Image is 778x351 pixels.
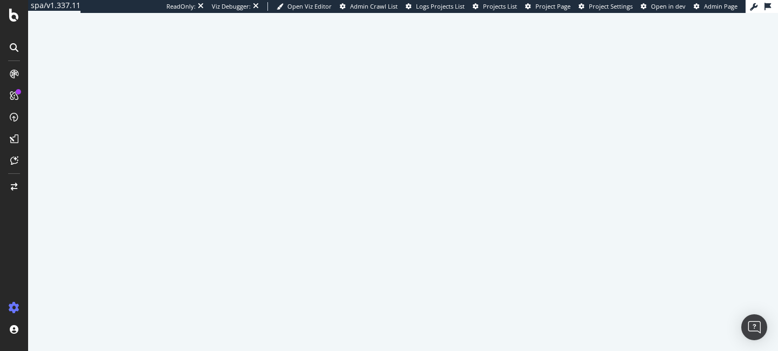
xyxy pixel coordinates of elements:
span: Projects List [483,2,517,10]
div: Viz Debugger: [212,2,251,11]
a: Project Settings [579,2,633,11]
span: Open Viz Editor [287,2,332,10]
span: Project Settings [589,2,633,10]
span: Admin Crawl List [350,2,398,10]
span: Project Page [535,2,571,10]
a: Open in dev [641,2,686,11]
a: Logs Projects List [406,2,465,11]
a: Projects List [473,2,517,11]
span: Logs Projects List [416,2,465,10]
a: Admin Crawl List [340,2,398,11]
span: Open in dev [651,2,686,10]
div: ReadOnly: [166,2,196,11]
a: Open Viz Editor [277,2,332,11]
span: Admin Page [704,2,737,10]
div: Open Intercom Messenger [741,314,767,340]
a: Admin Page [694,2,737,11]
a: Project Page [525,2,571,11]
